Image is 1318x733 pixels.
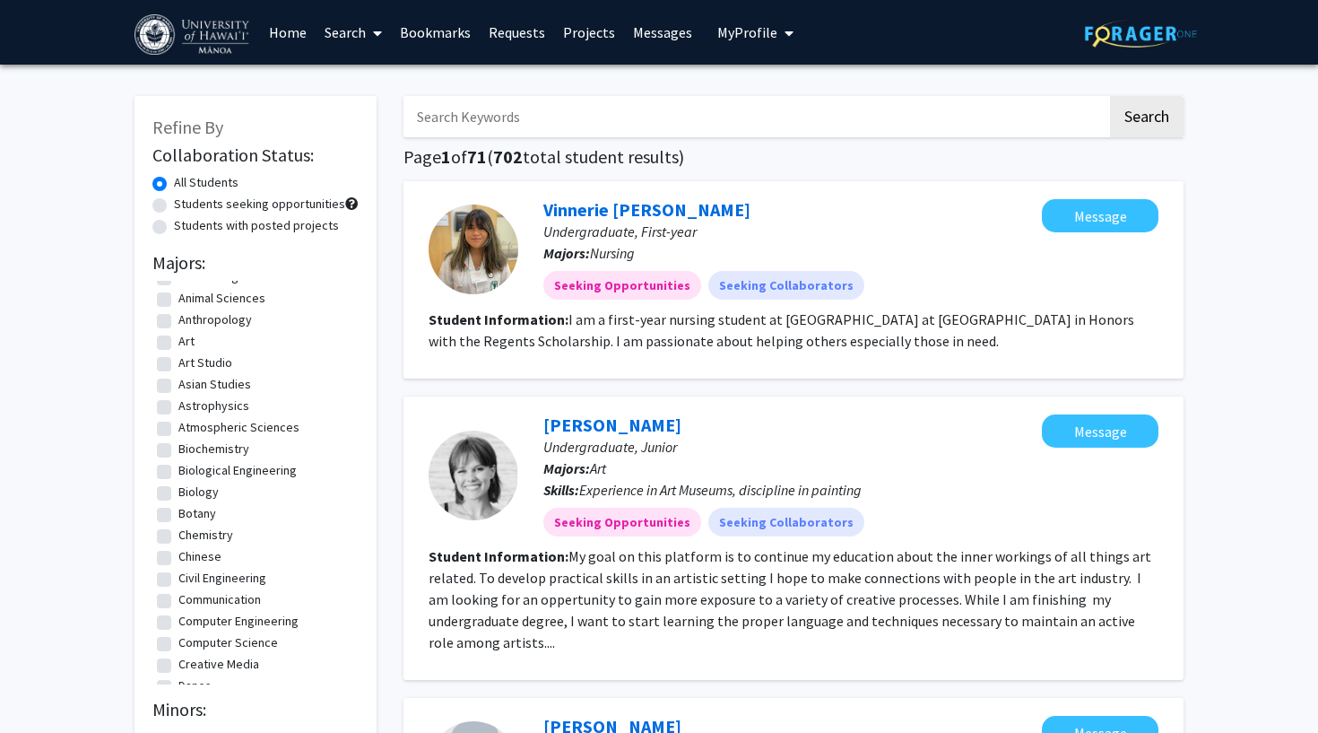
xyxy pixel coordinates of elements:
[403,96,1107,137] input: Search Keywords
[178,504,216,523] label: Botany
[316,1,391,64] a: Search
[152,699,359,720] h2: Minors:
[708,508,864,537] mat-chip: Seeking Collaborators
[441,145,451,168] span: 1
[178,547,221,566] label: Chinese
[543,481,579,499] b: Skills:
[152,144,359,166] h2: Collaboration Status:
[178,375,251,394] label: Asian Studies
[178,655,259,674] label: Creative Media
[429,310,568,328] b: Student Information:
[403,146,1184,168] h1: Page of ( total student results)
[1110,96,1184,137] button: Search
[13,652,76,720] iframe: Chat
[178,612,299,631] label: Computer Engineering
[708,271,864,300] mat-chip: Seeking Collaborators
[624,1,701,64] a: Messages
[543,198,750,221] a: Vinnerie [PERSON_NAME]
[174,195,345,214] label: Students seeking opportunities
[429,547,568,565] b: Student Information:
[178,353,232,372] label: Art Studio
[178,461,297,480] label: Biological Engineering
[1042,414,1158,448] button: Message Avery Holshosuer
[543,244,590,262] b: Majors:
[590,459,606,477] span: Art
[1085,20,1197,48] img: ForagerOne Logo
[590,244,635,262] span: Nursing
[543,508,701,537] mat-chip: Seeking Opportunities
[178,332,195,351] label: Art
[543,414,681,436] a: [PERSON_NAME]
[174,173,238,192] label: All Students
[543,438,677,456] span: Undergraduate, Junior
[543,271,701,300] mat-chip: Seeking Opportunities
[178,483,219,502] label: Biology
[429,547,1151,651] fg-read-more: My goal on this platform is to continue my education about the inner workings of all things art r...
[1042,199,1158,232] button: Message Vinnerie Conner
[178,569,266,588] label: Civil Engineering
[480,1,554,64] a: Requests
[178,440,249,458] label: Biochemistry
[178,397,249,415] label: Astrophysics
[178,310,252,329] label: Anthropology
[152,252,359,274] h2: Majors:
[134,14,253,55] img: University of Hawaiʻi at Mānoa Logo
[178,676,212,695] label: Dance
[543,223,697,240] span: Undergraduate, First-year
[579,481,862,499] span: Experience in Art Museums, discipline in painting
[467,145,487,168] span: 71
[554,1,624,64] a: Projects
[178,590,261,609] label: Communication
[543,459,590,477] b: Majors:
[391,1,480,64] a: Bookmarks
[178,526,233,545] label: Chemistry
[152,116,223,138] span: Refine By
[493,145,523,168] span: 702
[178,633,278,652] label: Computer Science
[717,23,777,41] span: My Profile
[174,216,339,235] label: Students with posted projects
[178,418,299,437] label: Atmospheric Sciences
[429,310,1134,350] fg-read-more: I am a first-year nursing student at [GEOGRAPHIC_DATA] at [GEOGRAPHIC_DATA] in Honors with the Re...
[260,1,316,64] a: Home
[178,289,265,308] label: Animal Sciences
